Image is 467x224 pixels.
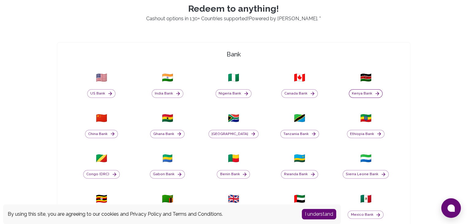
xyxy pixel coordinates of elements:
[360,153,371,164] span: 🇸🇱
[85,130,118,138] button: China Bank
[441,198,461,218] button: Open chat window
[96,193,107,204] span: 🇺🇬
[130,211,162,217] a: Privacy Policy
[302,209,336,219] button: Accept cookies
[280,130,319,138] button: Tanzania Bank
[360,113,371,124] span: 🇪🇹
[294,153,305,164] span: 🇷🇼
[281,170,318,179] button: Rwanda Bank
[228,72,239,83] span: 🇳🇬
[8,210,293,218] div: By using this site, you are agreeing to our cookies and and .
[343,170,389,179] button: Sierra Leone Bank
[360,72,371,83] span: 🇰🇪
[281,89,318,98] button: Canada Bank
[162,153,173,164] span: 🇬🇦
[249,16,317,21] a: Powered by [PERSON_NAME]
[150,130,185,138] button: Ghana Bank
[96,72,107,83] span: 🇺🇸
[228,193,239,204] span: 🇬🇧
[150,170,185,179] button: Gabon Bank
[208,130,259,138] button: [GEOGRAPHIC_DATA]
[349,89,383,98] button: Kenya Bank
[294,113,305,124] span: 🇹🇿
[347,130,384,138] button: Ethiopia Bank
[49,15,418,22] p: Cashout options in 130+ Countries supported! . *
[162,193,173,204] span: 🇿🇲
[162,72,173,83] span: 🇮🇳
[228,153,239,164] span: 🇧🇯
[60,50,407,59] h4: Bank
[173,211,222,217] a: Terms and Conditions
[96,113,107,124] span: 🇨🇳
[294,72,305,83] span: 🇨🇦
[83,170,120,179] button: Congo (DRC)
[217,170,250,179] button: Benin Bank
[360,193,371,204] span: 🇲🇽
[216,89,251,98] button: Nigeria Bank
[348,210,383,219] button: Mexico Bank
[294,193,305,204] span: 🇦🇪
[96,153,107,164] span: 🇨🇬
[87,89,115,98] button: US Bank
[228,113,239,124] span: 🇿🇦
[49,3,418,14] p: Redeem to anything!
[152,89,183,98] button: India Bank
[162,113,173,124] span: 🇬🇭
